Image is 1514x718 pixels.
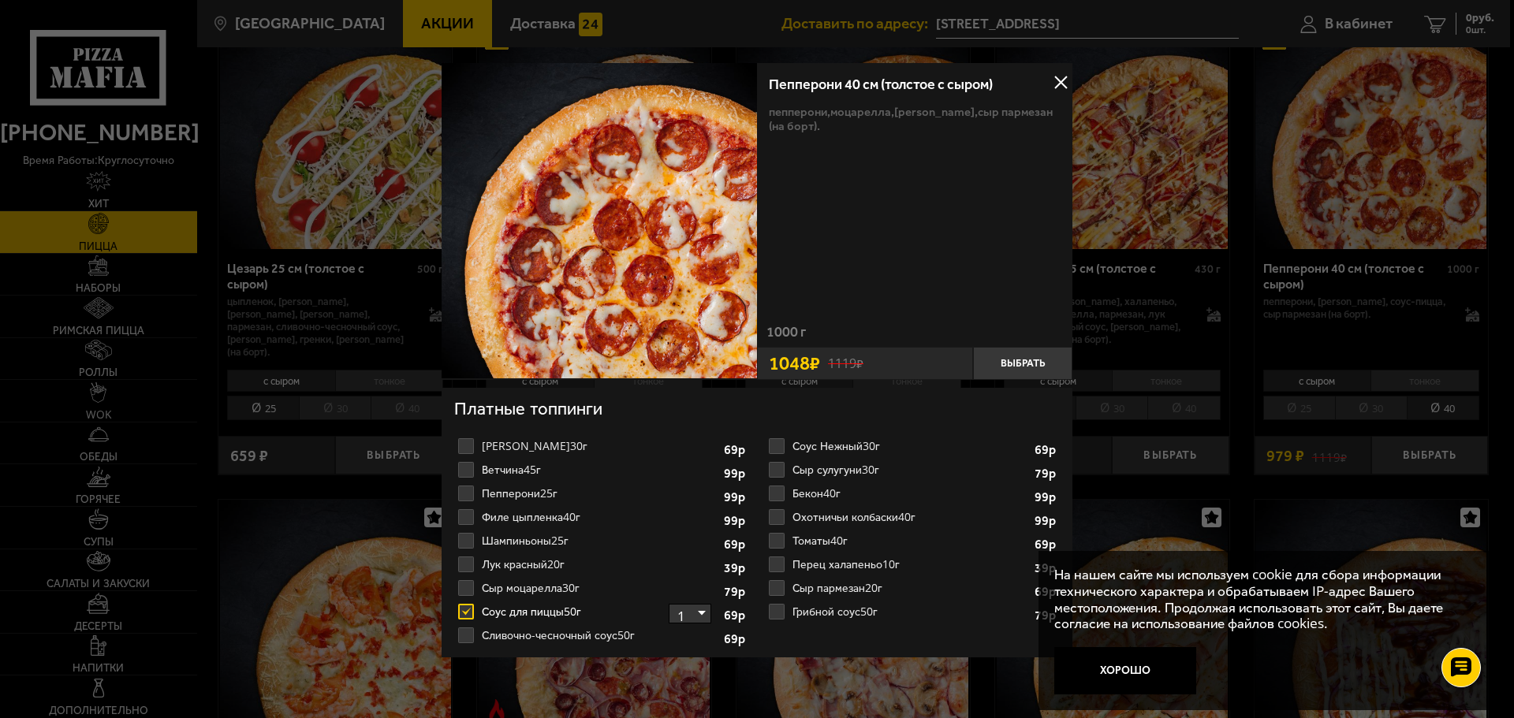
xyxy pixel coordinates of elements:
strong: 99 р [724,491,749,504]
strong: 79 р [724,586,749,598]
strong: 99 р [724,515,749,527]
div: 1000 г [757,325,1072,347]
li: Томаты [765,529,1060,552]
label: Бекон 40г [765,482,1060,505]
button: Хорошо [1054,647,1196,694]
label: Сыр пармезан 20г [765,576,1060,600]
li: Соус Деликатес [454,434,749,458]
li: Шампиньоны [454,529,749,552]
strong: 99 р [1035,515,1060,527]
span: 1048 ₽ [769,354,820,373]
strong: 69 р [724,444,749,456]
label: Сливочно-чесночный соус 50г [454,623,749,647]
p: пепперони, моцарелла, [PERSON_NAME], сыр пармезан (на борт). [769,105,1061,133]
li: Ветчина [454,458,749,482]
label: Грибной соус 50г [765,600,1060,623]
li: Сливочно-чесночный соус [454,623,749,647]
li: Перец халапеньо [765,552,1060,576]
strong: 69 р [724,538,749,551]
strong: 79 р [1035,467,1060,480]
img: Пепперони 40 см (толстое с сыром) [442,63,757,378]
label: Сыр моцарелла 30г [454,576,749,600]
select: Соус для пиццы50г [669,604,711,623]
li: Сыр сулугуни [765,458,1060,482]
li: Пепперони [454,482,749,505]
label: Томаты 40г [765,529,1060,552]
li: Грибной соус [765,600,1060,623]
label: Сыр сулугуни 30г [765,458,1060,482]
label: Соус Нежный 30г [765,434,1060,458]
label: Охотничьи колбаски 40г [765,505,1060,529]
label: Лук красный 20г [454,552,749,576]
label: Ветчина 45г [454,458,749,482]
strong: 69 р [1035,444,1060,456]
label: Пепперони 25г [454,482,749,505]
strong: 69 р [1035,538,1060,551]
li: Филе цыпленка [454,505,749,529]
h4: Платные топпинги [454,396,1060,424]
p: На нашем сайте мы используем cookie для сбора информации технического характера и обрабатываем IP... [1054,567,1467,632]
button: Выбрать [973,347,1072,380]
strong: 99 р [1035,491,1060,504]
s: 1119 ₽ [828,357,863,370]
label: Шампиньоны 25г [454,529,749,552]
strong: 69 р [1035,586,1060,598]
li: Бекон [765,482,1060,505]
li: Сыр моцарелла [454,576,749,600]
li: Лук красный [454,552,749,576]
li: Охотничьи колбаски [765,505,1060,529]
label: Филе цыпленка 40г [454,505,749,529]
li: Соус для пиццы [454,600,749,623]
h3: Пепперони 40 см (толстое с сыром) [769,77,1061,91]
label: [PERSON_NAME] 30г [454,434,749,458]
strong: 39 р [1035,562,1060,575]
strong: 69 р [724,609,749,622]
label: Перец халапеньо 10г [765,552,1060,576]
strong: 39 р [724,562,749,575]
label: Соус для пиццы 50г [454,600,749,623]
strong: 69 р [724,633,749,645]
strong: 79 р [1035,609,1060,622]
li: Соус Нежный [765,434,1060,458]
li: Сыр пармезан [765,576,1060,600]
strong: 99 р [724,467,749,480]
